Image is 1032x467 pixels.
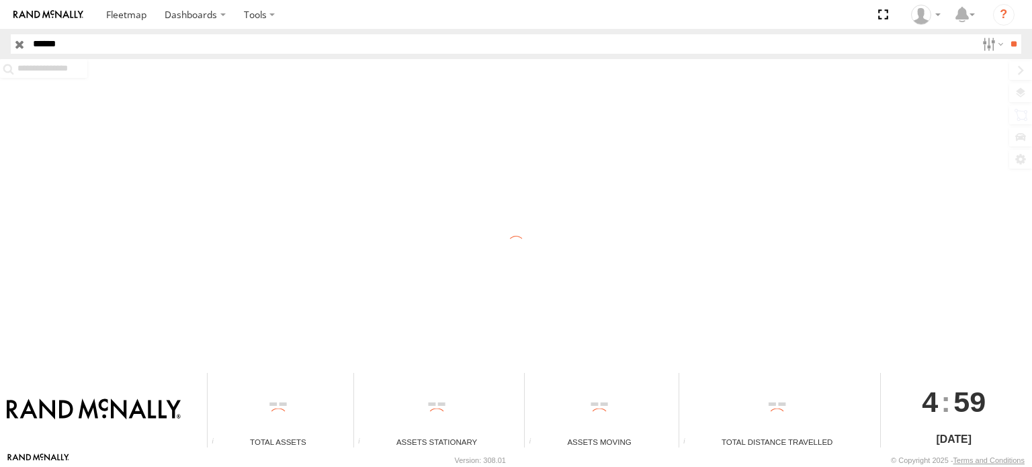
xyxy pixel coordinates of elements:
div: Jose Goitia [906,5,945,25]
a: Visit our Website [7,454,69,467]
div: Total number of assets current stationary. [354,437,374,448]
div: Version: 308.01 [455,456,506,464]
div: Total Distance Travelled [679,436,875,448]
label: Search Filter Options [977,34,1006,54]
div: [DATE] [881,431,1027,448]
span: 4 [922,373,938,431]
div: Total Assets [208,436,349,448]
span: 59 [953,373,986,431]
img: Rand McNally [7,398,181,421]
div: © Copyright 2025 - [891,456,1025,464]
div: Assets Stationary [354,436,519,448]
div: Total number of Enabled Assets [208,437,228,448]
img: rand-logo.svg [13,10,83,19]
i: ? [993,4,1015,26]
a: Terms and Conditions [953,456,1025,464]
div: Assets Moving [525,436,673,448]
div: : [881,373,1027,431]
div: Total distance travelled by all assets within specified date range and applied filters [679,437,699,448]
div: Total number of assets current in transit. [525,437,545,448]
